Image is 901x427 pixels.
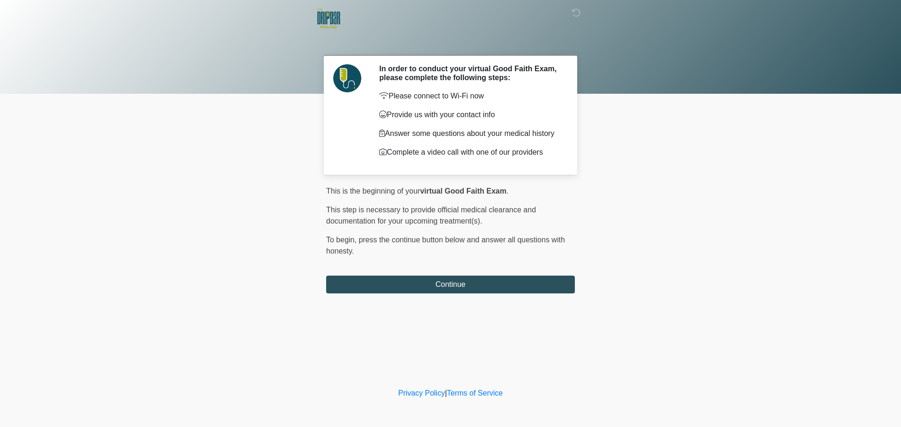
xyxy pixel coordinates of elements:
[326,206,536,225] span: This step is necessary to provide official medical clearance and documentation for your upcoming ...
[333,64,361,92] img: Agent Avatar
[326,276,575,293] button: Continue
[379,109,561,120] p: Provide us with your contact info
[317,7,340,30] img: The DRIPBaR Midland Logo
[319,34,582,51] h1: ‎ ‎
[326,236,565,255] span: press the continue button below and answer all questions with honesty.
[379,90,561,102] p: Please connect to Wi-Fi now
[398,389,445,397] a: Privacy Policy
[326,236,359,244] span: To begin,
[447,389,503,397] a: Terms of Service
[379,64,561,82] h2: In order to conduct your virtual Good Faith Exam, please complete the following steps:
[379,128,561,139] p: Answer some questions about your medical history
[379,147,561,158] p: Complete a video call with one of our providers
[420,187,506,195] strong: virtual Good Faith Exam
[326,187,420,195] span: This is the beginning of your
[445,389,447,397] a: |
[506,187,508,195] span: .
